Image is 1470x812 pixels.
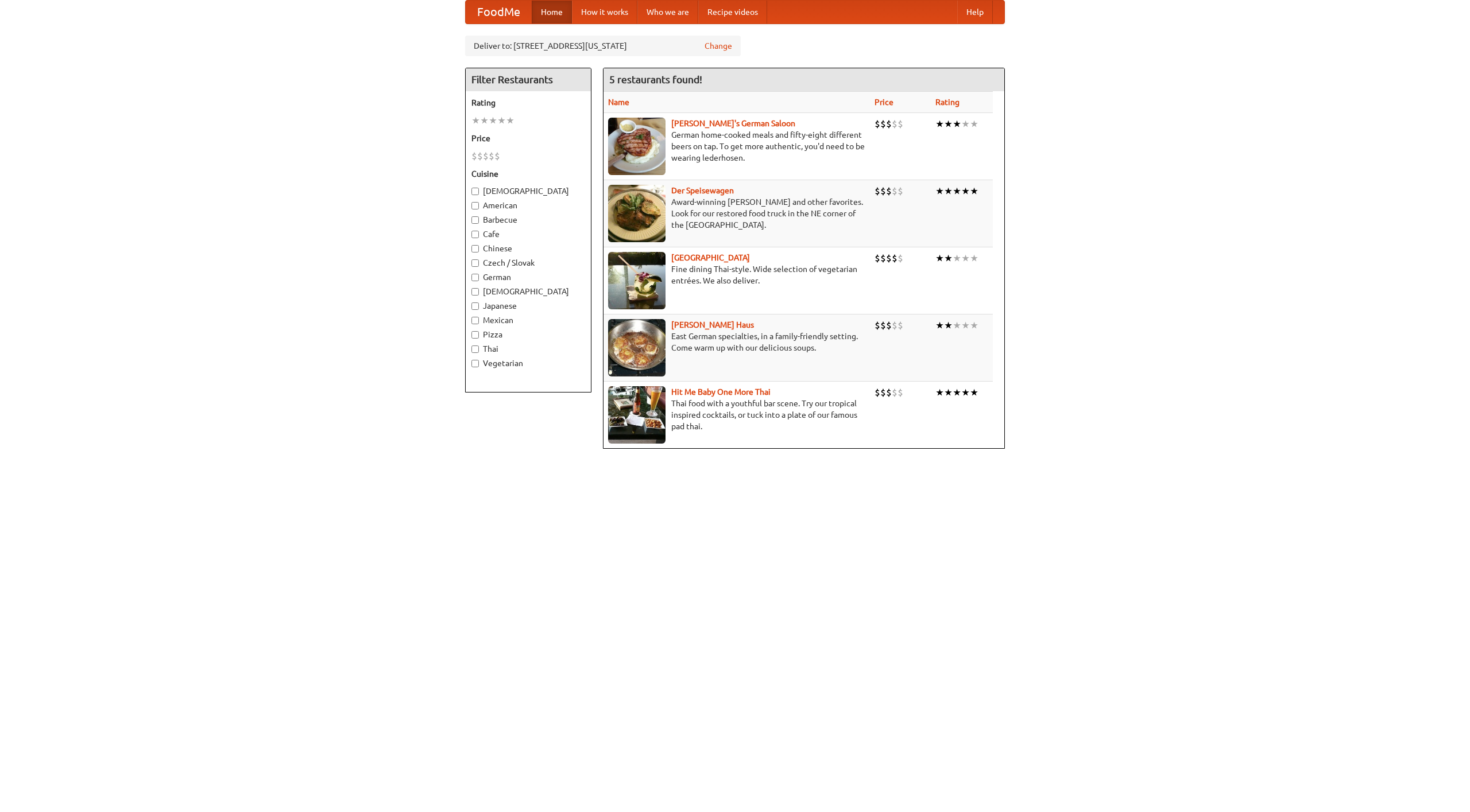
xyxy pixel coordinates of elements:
li: $ [471,150,477,162]
input: Vegetarian [471,360,479,367]
li: $ [880,386,886,399]
a: Hit Me Baby One More Thai [671,387,771,397]
input: Cafe [471,231,479,238]
a: Recipe videos [698,1,767,24]
input: Chinese [471,245,479,252]
a: Price [875,98,893,107]
a: Rating [935,98,960,107]
li: ★ [953,386,961,399]
li: ★ [953,319,961,332]
li: ★ [953,118,961,130]
li: $ [898,252,903,265]
h5: Price [471,133,585,144]
li: ★ [480,114,489,127]
input: [DEMOGRAPHIC_DATA] [471,188,479,195]
input: Mexican [471,317,479,324]
li: $ [880,252,886,265]
input: Pizza [471,331,479,339]
input: [DEMOGRAPHIC_DATA] [471,288,479,296]
li: $ [892,319,898,332]
h5: Cuisine [471,168,585,180]
li: ★ [961,118,970,130]
label: Thai [471,343,585,355]
li: $ [880,185,886,197]
li: $ [898,185,903,197]
li: ★ [961,185,970,197]
li: $ [875,185,880,197]
li: ★ [935,252,944,265]
a: Help [957,1,993,24]
input: Barbecue [471,216,479,224]
li: ★ [961,319,970,332]
li: $ [892,118,898,130]
li: ★ [944,118,953,130]
h4: Filter Restaurants [466,68,591,91]
label: American [471,200,585,211]
label: Barbecue [471,214,585,226]
li: $ [875,319,880,332]
li: $ [886,386,892,399]
a: Who we are [637,1,698,24]
li: ★ [489,114,497,127]
img: satay.jpg [608,252,666,309]
p: Thai food with a youthful bar scene. Try our tropical inspired cocktails, or tuck into a plate of... [608,398,865,432]
li: $ [477,150,483,162]
img: esthers.jpg [608,118,666,175]
label: [DEMOGRAPHIC_DATA] [471,286,585,297]
li: $ [886,252,892,265]
li: $ [898,118,903,130]
li: $ [886,319,892,332]
a: FoodMe [466,1,532,24]
li: $ [483,150,489,162]
li: ★ [970,252,978,265]
li: ★ [970,185,978,197]
input: Czech / Slovak [471,259,479,267]
li: ★ [953,185,961,197]
label: Pizza [471,329,585,340]
p: German home-cooked meals and fifty-eight different beers on tap. To get more authentic, you'd nee... [608,129,865,164]
a: Home [532,1,572,24]
a: [PERSON_NAME]'s German Saloon [671,119,795,128]
li: ★ [506,114,514,127]
li: $ [494,150,500,162]
li: ★ [953,252,961,265]
li: $ [892,386,898,399]
li: ★ [944,252,953,265]
li: $ [892,252,898,265]
li: ★ [935,386,944,399]
label: Czech / Slovak [471,257,585,269]
li: ★ [970,118,978,130]
p: Award-winning [PERSON_NAME] and other favorites. Look for our restored food truck in the NE corne... [608,196,865,231]
li: $ [489,150,494,162]
li: $ [898,386,903,399]
img: kohlhaus.jpg [608,319,666,376]
label: Vegetarian [471,358,585,369]
label: Japanese [471,300,585,312]
a: How it works [572,1,637,24]
a: Change [705,40,732,52]
input: Thai [471,345,479,353]
li: ★ [935,319,944,332]
b: [PERSON_NAME] Haus [671,320,754,329]
li: $ [875,118,880,130]
b: [GEOGRAPHIC_DATA] [671,253,750,262]
div: Deliver to: [STREET_ADDRESS][US_STATE] [465,36,741,56]
li: ★ [961,386,970,399]
li: $ [898,319,903,332]
label: Chinese [471,243,585,254]
input: Japanese [471,302,479,310]
li: ★ [970,319,978,332]
li: ★ [944,386,953,399]
a: Der Speisewagen [671,186,734,195]
ng-pluralize: 5 restaurants found! [609,74,702,85]
li: $ [880,118,886,130]
label: [DEMOGRAPHIC_DATA] [471,185,585,197]
input: American [471,202,479,209]
li: ★ [970,386,978,399]
li: ★ [497,114,506,127]
label: German [471,271,585,283]
img: speisewagen.jpg [608,185,666,242]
